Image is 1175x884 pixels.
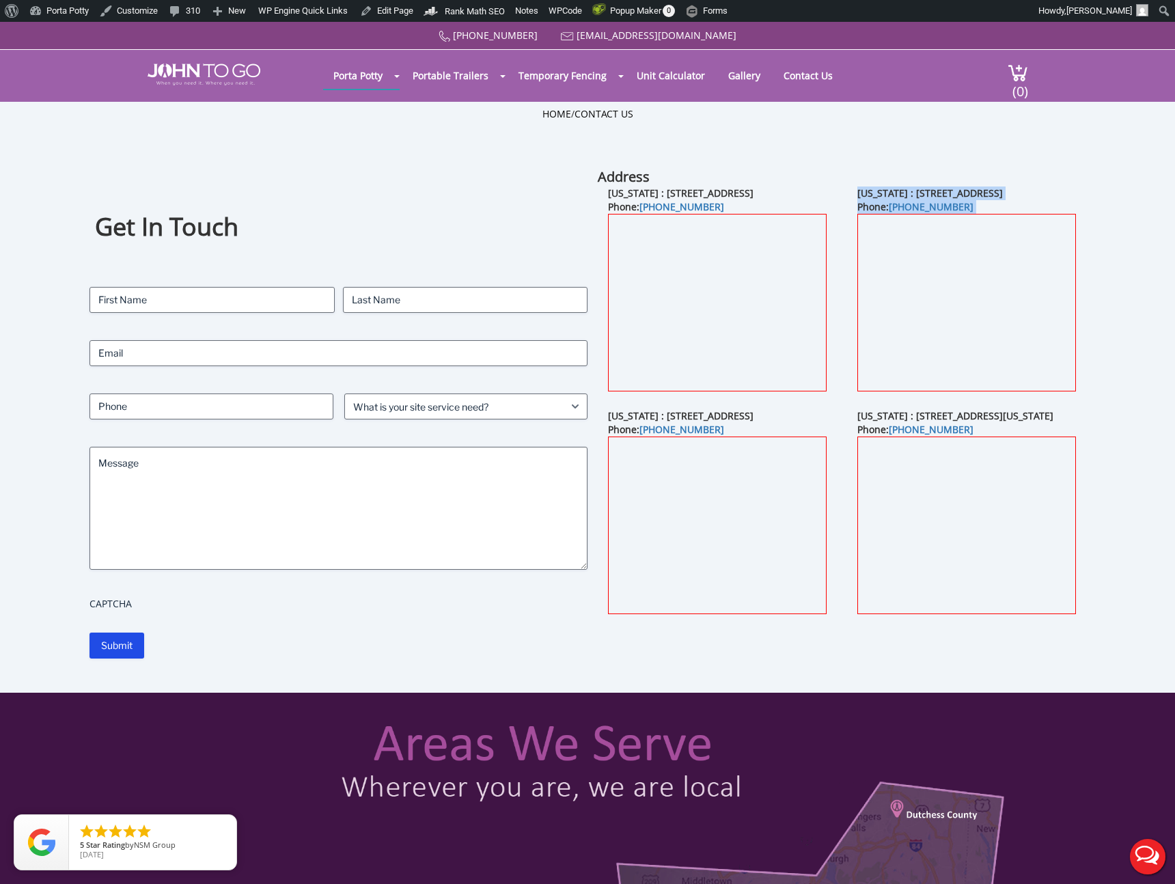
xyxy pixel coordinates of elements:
b: Phone: [608,200,724,213]
a: [PHONE_NUMBER] [889,200,973,213]
li:  [107,823,124,840]
span: Star Rating [86,840,125,850]
b: [US_STATE] : [STREET_ADDRESS][US_STATE] [857,409,1053,422]
a: Portable Trailers [402,62,499,89]
a: [PHONE_NUMBER] [453,29,538,42]
a: [PHONE_NUMBER] [639,423,724,436]
a: Porta Potty [323,62,393,89]
b: Address [598,167,650,186]
span: (0) [1012,71,1028,100]
a: Home [542,107,571,120]
span: Rank Math SEO [445,6,505,16]
b: Phone: [857,200,973,213]
ul: / [542,107,633,121]
span: [PERSON_NAME] [1066,5,1132,16]
b: [US_STATE] : [STREET_ADDRESS] [608,187,754,199]
span: 5 [80,840,84,850]
span: [DATE] [80,849,104,859]
b: [US_STATE] : [STREET_ADDRESS] [608,409,754,422]
a: Contact Us [575,107,633,120]
b: [US_STATE] : [STREET_ADDRESS] [857,187,1003,199]
img: Mail [561,32,574,41]
img: JOHN to go [148,64,260,85]
img: cart a [1008,64,1028,82]
a: [EMAIL_ADDRESS][DOMAIN_NAME] [577,29,736,42]
img: Call [439,31,450,42]
img: Review Rating [28,829,55,856]
b: Phone: [857,423,973,436]
span: NSM Group [134,840,176,850]
button: Live Chat [1120,829,1175,884]
span: by [80,841,225,851]
a: Contact Us [773,62,843,89]
input: Email [89,340,587,366]
li:  [79,823,95,840]
input: Last Name [343,287,587,313]
h1: Get In Touch [95,210,583,244]
li:  [93,823,109,840]
a: [PHONE_NUMBER] [889,423,973,436]
a: [PHONE_NUMBER] [639,200,724,213]
input: Phone [89,393,333,419]
input: First Name [89,287,334,313]
b: Phone: [608,423,724,436]
li:  [136,823,152,840]
input: Submit [89,633,144,659]
li:  [122,823,138,840]
a: Gallery [718,62,771,89]
span: 0 [663,5,675,17]
label: CAPTCHA [89,597,587,611]
a: Unit Calculator [626,62,715,89]
a: Temporary Fencing [508,62,617,89]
